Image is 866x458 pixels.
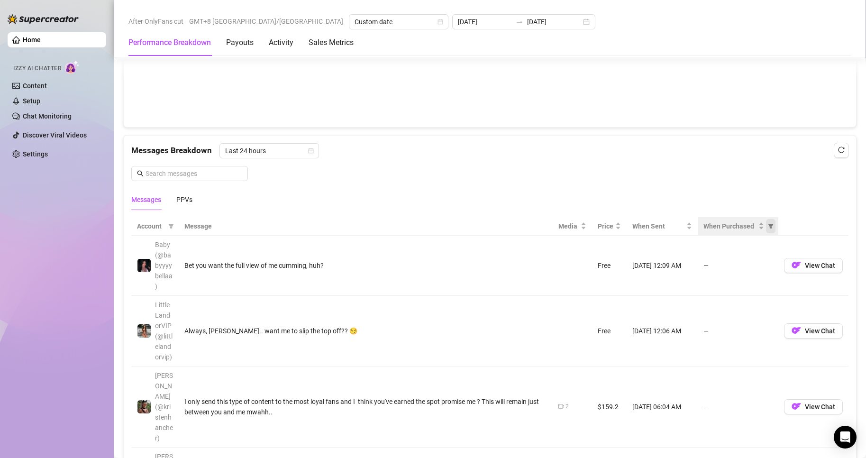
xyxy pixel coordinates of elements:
div: Payouts [226,37,254,48]
button: OFView Chat [784,258,843,273]
span: filter [768,223,774,229]
td: [DATE] 12:09 AM [627,236,698,296]
td: $159.2 [592,366,627,448]
img: OF [792,260,801,270]
span: calendar [438,19,443,25]
span: Baby (@babyyyybellaa) [155,241,173,290]
img: OF [792,326,801,335]
div: PPVs [176,194,192,205]
img: LittleLandorVIP (@littlelandorvip) [137,324,151,338]
span: Account [137,221,164,231]
span: After OnlyFans cut [128,14,183,28]
img: Kristen (@kristenhancher) [137,400,151,413]
span: Izzy AI Chatter [13,64,61,73]
div: Performance Breakdown [128,37,211,48]
div: Sales Metrics [309,37,354,48]
td: [DATE] 06:04 AM [627,366,698,448]
a: OFView Chat [784,329,843,337]
a: Setup [23,97,40,105]
input: Start date [458,17,512,27]
div: I only send this type of content to the most loyal fans and I think you've earned the spot promis... [184,396,547,417]
a: Content [23,82,47,90]
div: Bet you want the full view of me cumming, huh? [184,260,547,271]
div: Open Intercom Messenger [834,426,857,449]
a: Home [23,36,41,44]
th: When Purchased [698,217,778,236]
span: When Sent [632,221,684,231]
th: When Sent [627,217,698,236]
a: OFView Chat [784,405,843,412]
span: LittleLandorVIP (@littlelandorvip) [155,301,173,361]
input: End date [527,17,581,27]
div: 2 [565,402,569,411]
div: Activity [269,37,293,48]
img: Baby (@babyyyybellaa) [137,259,151,272]
span: search [137,170,144,177]
span: [PERSON_NAME] (@kristenhancher) [155,372,173,442]
th: Price [592,217,627,236]
img: logo-BBDzfeDw.svg [8,14,79,24]
span: View Chat [805,327,835,335]
span: filter [166,219,176,233]
td: Free [592,296,627,366]
span: to [516,18,523,26]
img: OF [792,402,801,411]
th: Media [553,217,592,236]
td: [DATE] 12:06 AM [627,296,698,366]
span: View Chat [805,262,835,269]
img: AI Chatter [65,60,80,74]
a: Chat Monitoring [23,112,72,120]
span: swap-right [516,18,523,26]
span: filter [168,223,174,229]
span: Price [598,221,613,231]
span: Last 24 hours [225,144,313,158]
span: video-camera [558,403,564,409]
th: Message [179,217,553,236]
td: Free [592,236,627,296]
span: filter [766,219,775,233]
div: Messages [131,194,161,205]
span: Media [558,221,579,231]
a: Settings [23,150,48,158]
span: GMT+8 [GEOGRAPHIC_DATA]/[GEOGRAPHIC_DATA] [189,14,343,28]
a: OFView Chat [784,264,843,271]
input: Search messages [146,168,242,179]
span: calendar [308,148,314,154]
div: Messages Breakdown [131,143,848,158]
div: Always, [PERSON_NAME].. want me to slip the top off?? 😏 [184,326,547,336]
td: — [698,296,778,366]
td: — [698,236,778,296]
a: Discover Viral Videos [23,131,87,139]
button: OFView Chat [784,323,843,339]
td: — [698,366,778,448]
span: reload [838,147,845,153]
button: OFView Chat [784,399,843,414]
span: View Chat [805,403,835,411]
span: Custom date [355,15,443,29]
span: When Purchased [703,221,757,231]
